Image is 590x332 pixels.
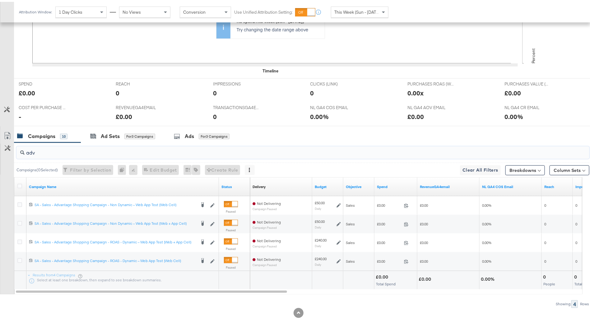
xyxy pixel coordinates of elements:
[315,205,321,209] sub: Daily
[544,182,570,187] a: The number of people your ad was served to.
[462,164,498,172] span: Clear All Filters
[334,7,381,13] span: This Week (Sun - [DATE])
[505,110,523,119] div: 0.00%
[213,110,217,119] div: 0
[420,182,477,187] a: Transaction Revenue - The total sale revenue
[310,87,314,96] div: 0
[60,132,67,137] div: 10
[315,199,325,204] div: £50.00
[257,237,281,242] span: Not Delivering
[183,7,206,13] span: Conversion
[377,239,402,243] span: £0.00
[482,182,539,187] a: NL NET COS GA4
[505,164,545,173] button: Breakdowns
[574,280,582,285] span: Total
[310,79,357,85] span: CLICKS (LINK)
[505,79,551,85] span: PURCHASES VALUE (WEBSITE EVENTS)
[482,201,491,206] span: 0.00%
[460,164,501,173] button: Clear All Filters
[482,257,491,262] span: 0.00%
[481,275,496,281] div: 0.00%
[35,219,196,225] a: SA - Sales - Advantage Shopping Campaign - Non Dynamic – Web App Test (Web + App Cell)
[123,7,141,13] span: No Views
[310,110,329,119] div: 0.00%
[543,280,555,285] span: People
[35,201,196,207] a: SA - Sales - Advantage Shopping Campaign - Non Dynamic – Web App Test (Web Cell)
[346,220,355,224] span: Sales
[346,257,355,262] span: Sales
[544,220,546,224] span: 0
[420,220,428,224] span: £0.00
[35,238,196,244] a: SA - Sales - Advantage Shopping Campaign - ROAS - Dynamic – Web App Test (Web + App Cell)
[420,201,428,206] span: £0.00
[580,300,589,304] div: Rows
[315,261,321,265] sub: Daily
[574,273,579,279] div: 0
[59,7,82,13] span: 1 Day Clicks
[116,110,132,119] div: £0.00
[25,142,537,154] input: Search Campaigns by Name, ID or Objective
[253,262,281,265] sub: Campaign Paused
[224,245,238,249] label: Paused
[253,182,266,187] a: Reflects the ability of your Ad Campaign to achieve delivery based on ad states, schedule and bud...
[575,220,577,224] span: 0
[482,220,491,224] span: 0.00%
[571,298,578,306] div: 4
[315,236,327,241] div: £240.00
[253,243,281,247] sub: Campaign Paused
[35,219,196,224] div: SA - Sales - Advantage Shopping Campaign - Non Dynamic – Web App Test (Web + App Cell)
[19,87,35,96] div: £0.00
[544,201,546,206] span: 0
[237,25,322,31] p: Try changing the date range above
[253,182,266,187] div: Delivery
[505,87,521,96] div: £0.00
[35,256,196,261] div: SA - Sales - Advantage Shopping Campaign - ROAS - Dynamic – Web App Test (Web Cell)
[118,163,129,173] div: 0
[346,182,372,187] a: Your campaign's objective.
[29,182,216,187] a: Your campaign name.
[19,8,52,12] div: Attribution Window:
[224,226,238,230] label: Paused
[19,79,65,85] span: SPEND
[185,131,194,138] div: Ads
[543,273,548,279] div: 0
[101,131,120,138] div: Ad Sets
[310,103,357,109] span: NL GA4 COS EMAIL
[253,206,281,209] sub: Campaign Paused
[377,201,402,206] span: £0.00
[555,300,571,304] div: Showing:
[407,79,454,85] span: PURCHASES ROAS (WEBSITE EVENTS)
[419,275,433,281] div: £0.00
[575,201,577,206] span: 0
[221,182,248,187] a: Shows the current state of your Ad Campaign.
[377,182,415,187] a: The total amount spent to date.
[544,238,546,243] span: 0
[346,201,355,206] span: Sales
[257,218,281,223] span: Not Delivering
[213,79,260,85] span: IMPRESSIONS
[224,264,238,268] label: Paused
[199,132,230,137] div: for 3 Campaigns
[213,87,217,96] div: 0
[376,273,390,279] div: £0.00
[315,218,325,223] div: £50.00
[19,110,21,119] div: -
[377,220,402,225] span: £0.00
[420,238,428,243] span: £0.00
[124,132,155,137] div: for 3 Campaigns
[482,238,491,243] span: 0.00%
[544,257,546,262] span: 0
[116,103,163,109] span: REVENUEGA4EMAIL
[315,255,327,260] div: £240.00
[116,79,163,85] span: REACH
[35,256,196,263] a: SA - Sales - Advantage Shopping Campaign - ROAS - Dynamic – Web App Test (Web Cell)
[376,280,396,285] span: Total Spend
[420,257,428,262] span: £0.00
[575,238,577,243] span: 0
[234,7,293,13] label: Use Unified Attribution Setting:
[257,200,281,204] span: Not Delivering
[315,182,341,187] a: The maximum amount you're willing to spend on your ads, on average each day or over the lifetime ...
[28,131,55,138] div: Campaigns
[407,110,424,119] div: £0.00
[35,201,196,205] div: SA - Sales - Advantage Shopping Campaign - Non Dynamic – Web App Test (Web Cell)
